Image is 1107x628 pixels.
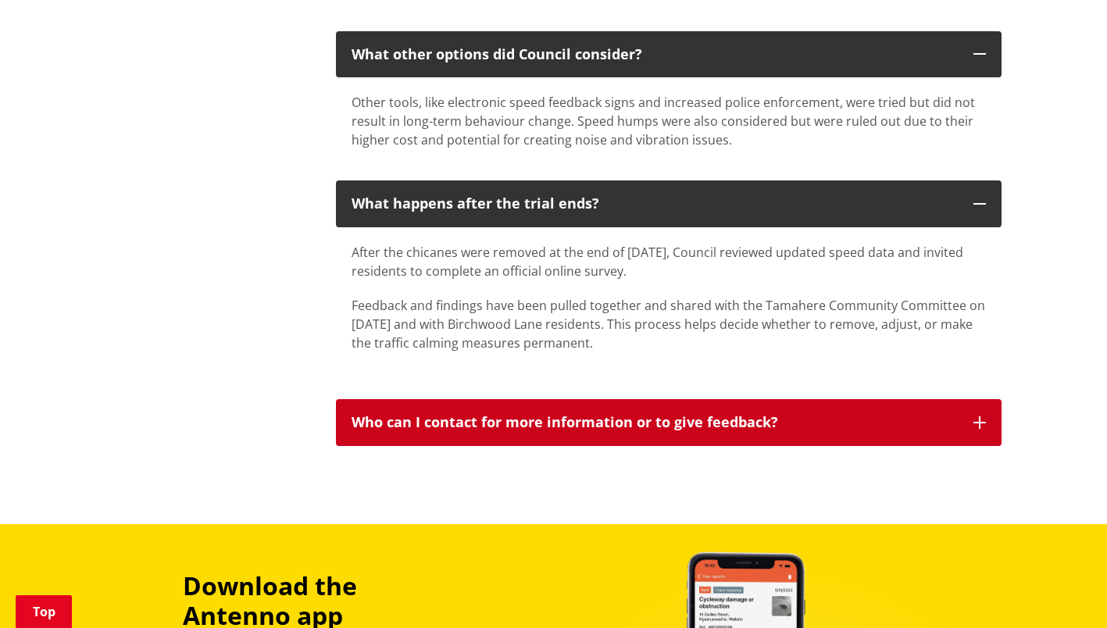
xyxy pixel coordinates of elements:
[352,415,958,430] h3: Who can I contact for more information or to give feedback?
[1035,562,1091,619] iframe: Messenger Launcher
[352,93,986,149] div: Other tools, like electronic speed feedback signs and increased police enforcement, were tried bu...
[352,196,958,212] div: What happens after the trial ends?
[352,243,986,280] p: After the chicanes were removed at the end of [DATE], Council reviewed updated speed data and inv...
[352,47,958,62] div: What other options did Council consider?
[16,595,72,628] a: Top
[336,180,1002,227] button: What happens after the trial ends?
[336,31,1002,78] button: What other options did Council consider?
[352,296,986,352] p: Feedback and findings have been pulled together and shared with the Tamahere Community Committee ...
[336,399,1002,446] button: Who can I contact for more information or to give feedback?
